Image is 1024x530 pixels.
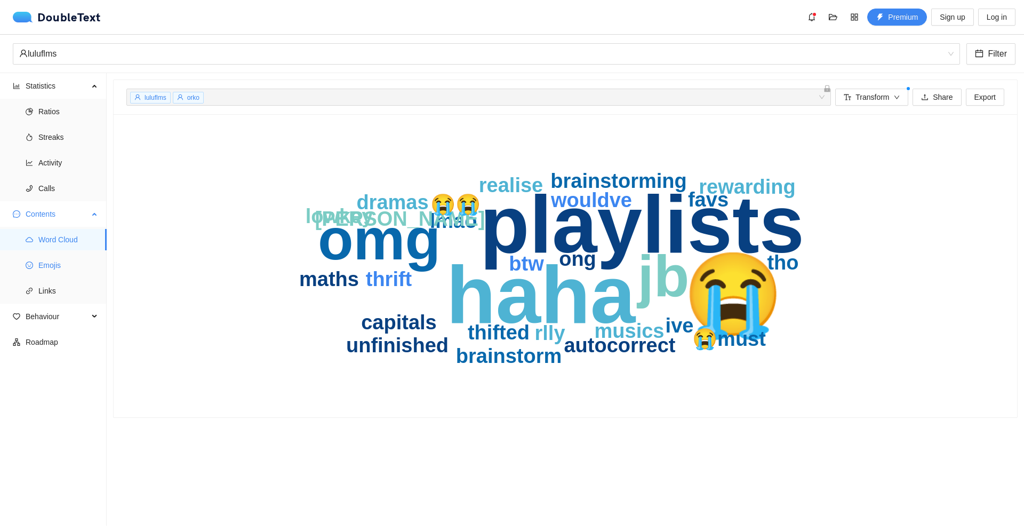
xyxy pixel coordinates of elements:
[803,9,820,26] button: bell
[26,287,33,295] span: link
[26,75,89,97] span: Statistics
[187,94,199,101] span: orko
[855,91,889,103] span: Transform
[38,101,98,122] span: Ratios
[26,108,33,115] span: pie-chart
[26,262,33,269] span: smile
[844,93,851,102] span: font-size
[356,191,428,213] text: dramas
[430,192,481,217] text: 😭😭
[509,252,544,275] text: btw
[876,13,884,22] span: thunderbolt
[564,334,675,357] text: autocorrect
[595,320,665,342] text: musics
[446,249,636,340] text: haha
[13,12,37,22] img: logo
[846,9,863,26] button: appstore
[13,210,20,218] span: message
[692,327,766,351] text: 😭must
[666,314,694,337] text: ive
[480,179,804,270] text: playlists
[19,44,954,64] span: luluflms
[299,268,359,290] text: maths
[966,43,1015,65] button: calendarFilter
[804,13,820,21] span: bell
[637,243,690,308] text: jb
[825,9,842,26] button: folder-open
[988,47,1007,60] span: Filter
[683,247,784,343] text: 😭
[978,9,1015,26] button: Log in
[318,207,441,272] text: omg
[846,13,862,21] span: appstore
[931,9,973,26] button: Sign up
[13,338,20,346] span: apartment
[688,188,729,211] text: favs
[26,133,33,141] span: fire
[19,44,944,64] div: luluflms
[38,280,98,302] span: Links
[888,11,918,23] span: Premium
[921,93,929,102] span: upload
[894,94,900,101] span: down
[825,13,841,21] span: folder-open
[13,313,20,320] span: heart
[361,311,437,334] text: capitals
[13,12,101,22] a: logoDoubleText
[38,152,98,173] span: Activity
[940,11,965,23] span: Sign up
[550,189,632,211] text: wouldve
[306,205,373,227] text: lowkey
[13,12,101,22] div: DoubleText
[913,89,961,106] button: uploadShare
[987,11,1007,23] span: Log in
[134,94,141,100] span: user
[26,203,89,225] span: Contents
[315,208,485,230] text: [PERSON_NAME]
[346,334,449,357] text: unfinished
[26,185,33,192] span: phone
[933,91,953,103] span: Share
[479,174,543,196] text: realise
[468,321,530,344] text: thifted
[26,236,33,243] span: cloud
[26,159,33,167] span: line-chart
[823,85,831,92] span: lock
[559,248,596,270] text: ong
[38,178,98,199] span: Calls
[974,91,996,103] span: Export
[177,94,183,100] span: user
[145,94,166,101] span: luluflms
[19,49,28,58] span: user
[550,170,686,192] text: brainstorming
[38,126,98,148] span: Streaks
[699,176,796,198] text: rewarding
[975,49,983,59] span: calendar
[38,229,98,250] span: Word Cloud
[26,331,98,353] span: Roadmap
[366,268,412,290] text: thrift
[38,255,98,276] span: Emojis
[966,89,1004,106] button: Export
[26,306,89,327] span: Behaviour
[456,345,562,367] text: brainstorm
[867,9,927,26] button: thunderboltPremium
[835,89,908,106] button: font-sizeTransformdown
[767,251,798,274] text: tho
[13,82,20,90] span: bar-chart
[534,322,565,344] text: rlly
